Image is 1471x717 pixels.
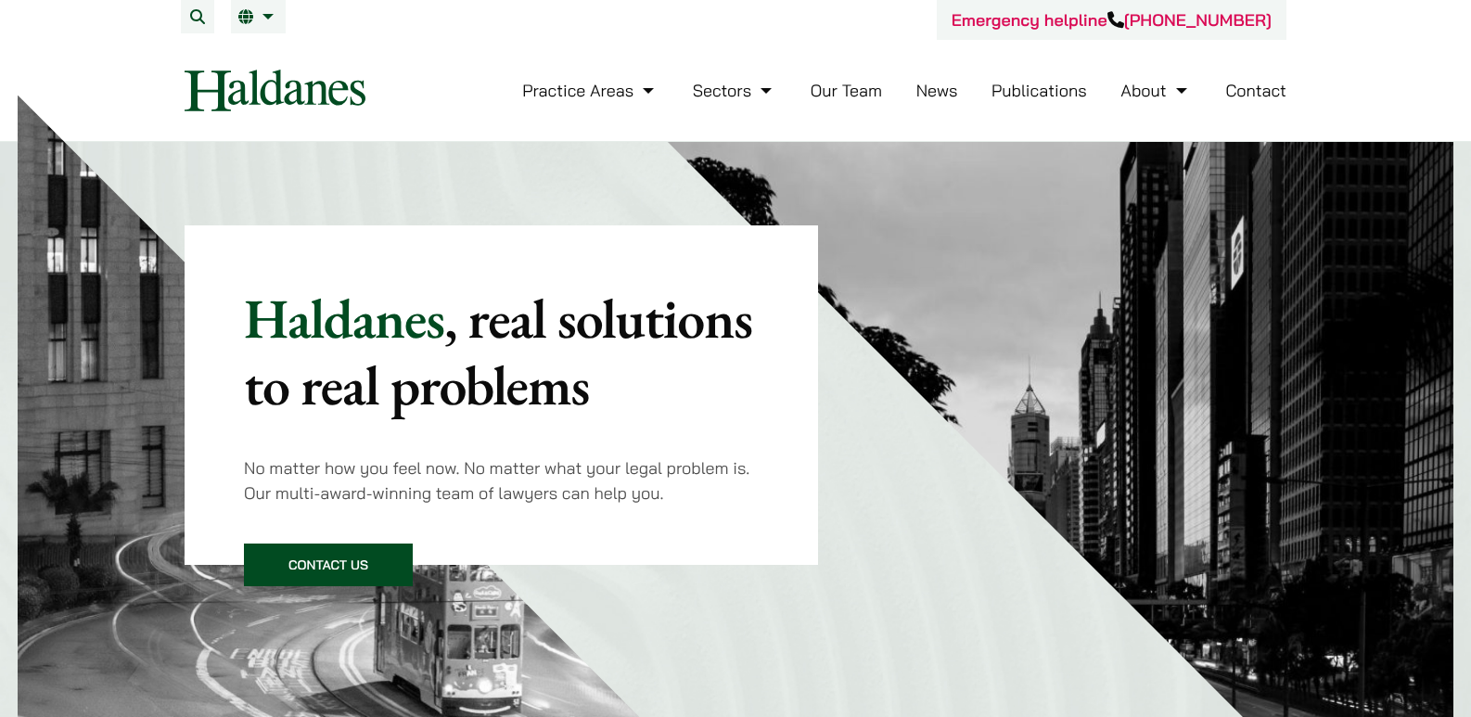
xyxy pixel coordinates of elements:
a: Practice Areas [522,80,659,101]
img: Logo of Haldanes [185,70,365,111]
p: Haldanes [244,285,759,418]
a: Contact Us [244,544,413,586]
a: News [916,80,958,101]
a: About [1120,80,1191,101]
a: Publications [991,80,1087,101]
a: Contact [1225,80,1286,101]
a: Emergency helpline[PHONE_NUMBER] [952,9,1272,31]
a: EN [238,9,278,24]
mark: , real solutions to real problems [244,282,752,421]
p: No matter how you feel now. No matter what your legal problem is. Our multi-award-winning team of... [244,455,759,506]
a: Sectors [693,80,776,101]
a: Our Team [811,80,882,101]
